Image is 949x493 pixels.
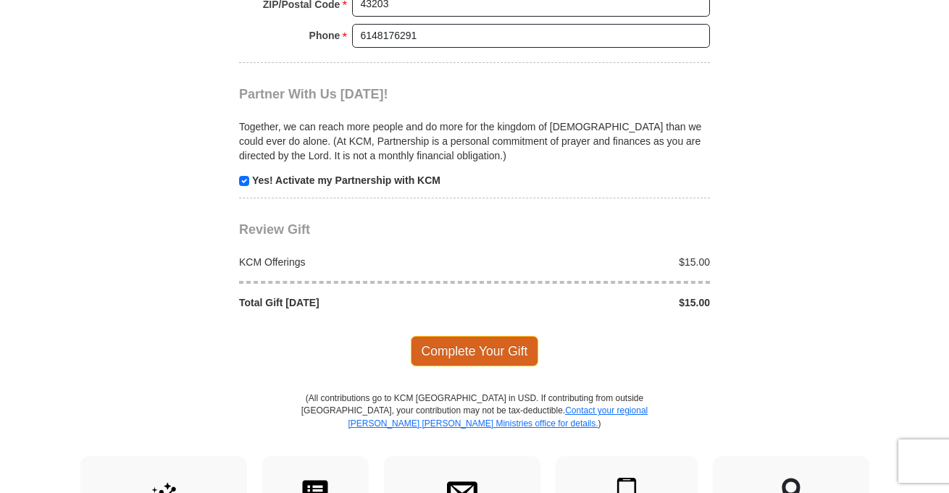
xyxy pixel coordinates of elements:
[411,336,539,366] span: Complete Your Gift
[232,255,475,269] div: KCM Offerings
[239,222,310,237] span: Review Gift
[348,405,648,428] a: Contact your regional [PERSON_NAME] [PERSON_NAME] Ministries office for details.
[309,25,340,46] strong: Phone
[301,392,648,455] p: (All contributions go to KCM [GEOGRAPHIC_DATA] in USD. If contributing from outside [GEOGRAPHIC_D...
[474,255,718,269] div: $15.00
[474,295,718,310] div: $15.00
[232,295,475,310] div: Total Gift [DATE]
[239,119,710,163] p: Together, we can reach more people and do more for the kingdom of [DEMOGRAPHIC_DATA] than we coul...
[252,174,440,186] strong: Yes! Activate my Partnership with KCM
[239,87,388,101] span: Partner With Us [DATE]!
